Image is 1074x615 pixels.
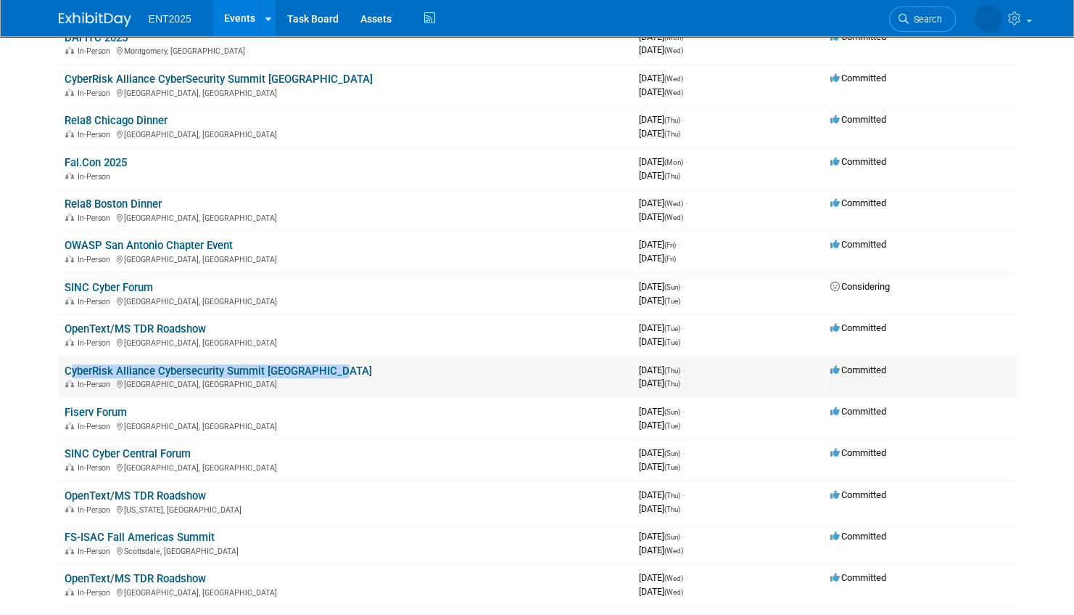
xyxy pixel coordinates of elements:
img: In-Person Event [65,588,74,595]
span: [DATE] [639,378,680,388]
span: Search [909,14,942,25]
a: OpenText/MS TDR Roadshow [65,572,206,585]
span: (Wed) [664,89,683,97]
span: [DATE] [639,31,687,42]
img: In-Person Event [65,422,74,429]
span: In-Person [78,422,115,431]
a: CyberRisk Alliance Cybersecurity Summit [GEOGRAPHIC_DATA] [65,364,372,378]
span: - [682,447,685,458]
img: In-Person Event [65,172,74,179]
div: [GEOGRAPHIC_DATA], [GEOGRAPHIC_DATA] [65,253,627,264]
a: Rela8 Chicago Dinner [65,114,168,127]
span: - [678,239,680,250]
span: (Wed) [664,588,683,596]
a: Fal.Con 2025 [65,156,127,169]
span: (Thu) [664,380,680,388]
span: [DATE] [639,253,676,264]
span: [DATE] [639,531,685,542]
div: [GEOGRAPHIC_DATA], [GEOGRAPHIC_DATA] [65,586,627,598]
span: [DATE] [639,281,685,292]
div: [GEOGRAPHIC_DATA], [GEOGRAPHIC_DATA] [65,86,627,98]
span: In-Person [78,255,115,264]
span: (Fri) [664,241,676,249]
a: Fiserv Forum [65,406,127,419]
span: (Tue) [664,325,680,333]
span: (Thu) [664,116,680,124]
span: In-Person [78,130,115,139]
span: - [682,406,685,417]
span: Committed [830,31,886,42]
span: In-Person [78,297,115,306]
span: (Wed) [664,547,683,555]
div: Scottsdale, [GEOGRAPHIC_DATA] [65,545,627,556]
span: - [682,114,685,125]
span: Considering [830,281,890,292]
img: In-Person Event [65,547,74,554]
a: Rela8 Boston Dinner [65,197,162,211]
span: [DATE] [639,545,683,555]
span: - [682,322,685,333]
span: [DATE] [639,156,687,167]
span: Committed [830,406,886,417]
div: [GEOGRAPHIC_DATA], [GEOGRAPHIC_DATA] [65,461,627,473]
span: Committed [830,114,886,125]
span: [DATE] [639,73,687,84]
span: (Wed) [664,75,683,83]
span: - [685,31,687,42]
span: [DATE] [639,336,680,347]
span: [DATE] [639,114,685,125]
a: OpenText/MS TDR Roadshow [65,322,206,335]
span: [DATE] [639,503,680,514]
span: In-Person [78,213,115,223]
span: [DATE] [639,461,680,472]
span: [DATE] [639,197,687,208]
span: Committed [830,531,886,542]
span: (Wed) [664,200,683,208]
img: In-Person Event [65,255,74,262]
span: - [685,73,687,84]
img: In-Person Event [65,89,74,96]
span: Committed [830,447,886,458]
span: (Tue) [664,338,680,346]
a: CyberRisk Alliance CyberSecurity Summit [GEOGRAPHIC_DATA] [65,73,373,86]
span: (Sun) [664,533,680,541]
span: (Thu) [664,130,680,138]
img: Rose Bodin [975,5,1002,33]
img: In-Person Event [65,338,74,346]
span: (Fri) [664,255,676,263]
span: In-Person [78,463,115,473]
img: In-Person Event [65,505,74,513]
span: Committed [830,156,886,167]
span: [DATE] [639,170,680,181]
div: Montgomery, [GEOGRAPHIC_DATA] [65,44,627,56]
span: (Thu) [664,367,680,375]
span: [DATE] [639,86,683,97]
span: - [682,364,685,375]
span: [DATE] [639,128,680,139]
span: (Thu) [664,505,680,513]
span: - [682,531,685,542]
span: [DATE] [639,44,683,55]
span: - [685,572,687,583]
span: (Tue) [664,297,680,305]
div: [GEOGRAPHIC_DATA], [GEOGRAPHIC_DATA] [65,336,627,348]
img: In-Person Event [65,130,74,137]
span: [DATE] [639,586,683,597]
a: SINC Cyber Forum [65,281,153,294]
span: ENT2025 [149,13,191,25]
span: [DATE] [639,239,680,250]
span: Committed [830,239,886,250]
img: In-Person Event [65,213,74,221]
img: In-Person Event [65,46,74,54]
span: (Tue) [664,463,680,471]
span: [DATE] [639,489,685,500]
div: [GEOGRAPHIC_DATA], [GEOGRAPHIC_DATA] [65,211,627,223]
a: FS-ISAC Fall Americas Summit [65,531,215,544]
span: (Mon) [664,158,683,166]
span: Committed [830,73,886,84]
span: In-Person [78,505,115,515]
a: Search [889,7,956,32]
a: SINC Cyber Central Forum [65,447,191,460]
div: [GEOGRAPHIC_DATA], [GEOGRAPHIC_DATA] [65,295,627,306]
img: ExhibitDay [59,12,131,27]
